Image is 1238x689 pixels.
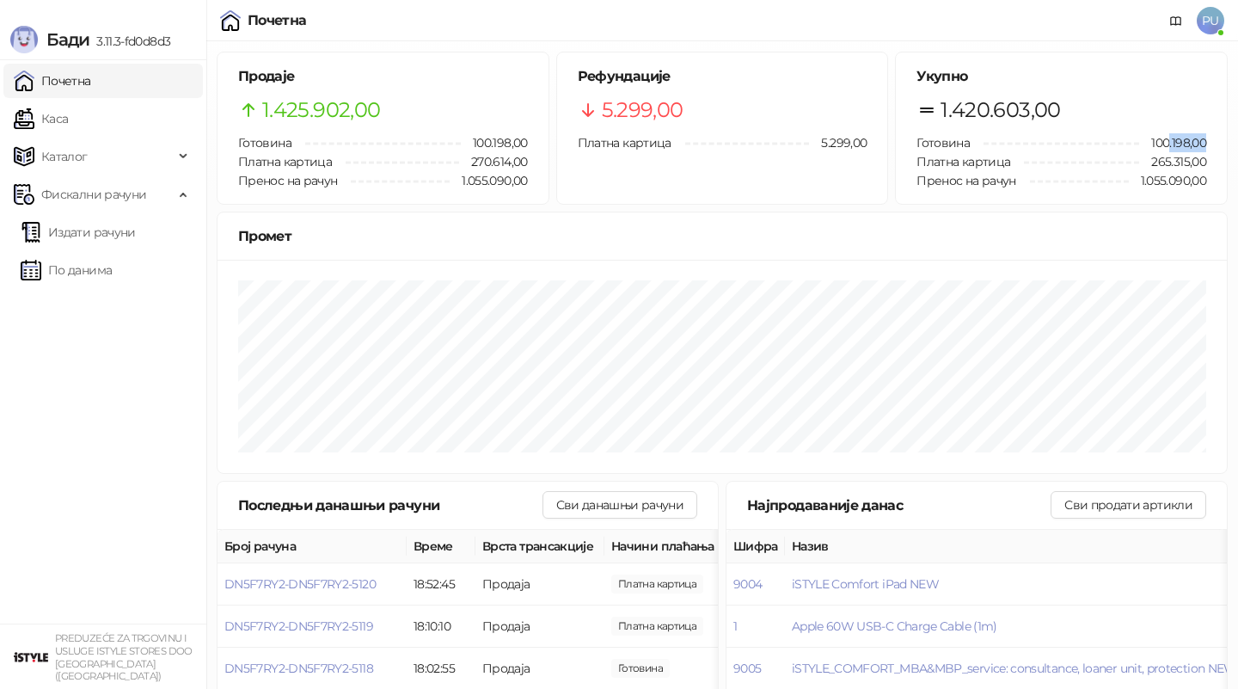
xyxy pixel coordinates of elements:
span: 5.299,00 [602,94,683,126]
span: 1.055.090,00 [1129,171,1206,190]
button: DN5F7RY2-DN5F7RY2-5120 [224,576,376,592]
span: 1.425.902,00 [262,94,380,126]
span: Пренос на рачун [238,173,337,188]
td: 18:52:45 [407,563,475,606]
button: Сви продати артикли [1051,491,1206,519]
img: Logo [10,26,38,53]
div: Последњи данашњи рачуни [238,495,542,516]
a: Каса [14,102,68,136]
span: 6.980,00 [611,575,703,594]
div: Почетна [248,14,307,28]
span: 270.614,00 [459,152,528,171]
span: 5.299,00 [611,659,670,678]
a: Документација [1162,7,1190,34]
th: Начини плаћања [604,530,776,563]
th: Време [407,530,475,563]
span: 265.315,00 [1139,152,1206,171]
span: Готовина [238,135,291,151]
span: 100.198,00 [461,133,528,152]
span: 100.198,00 [1139,133,1206,152]
span: Платна картица [578,135,671,151]
span: 3.11.3-fd0d8d3 [89,34,170,49]
div: Промет [238,225,1206,247]
span: Платна картица [238,154,332,169]
small: PREDUZEĆE ZA TRGOVINU I USLUGE ISTYLE STORES DOO [GEOGRAPHIC_DATA] ([GEOGRAPHIC_DATA]) [55,632,193,682]
span: Бади [46,29,89,50]
span: Готовина [916,135,970,151]
a: Издати рачуни [21,215,136,249]
span: Платна картица [916,154,1010,169]
h5: Укупно [916,66,1206,87]
button: 1 [733,618,737,634]
a: По данима [21,253,112,287]
span: 1.420.603,00 [941,94,1060,126]
span: Фискални рачуни [41,177,146,212]
img: 64x64-companyLogo-77b92cf4-9946-4f36-9751-bf7bb5fd2c7d.png [14,640,48,674]
th: Врста трансакције [475,530,604,563]
button: iSTYLE Comfort iPad NEW [792,576,939,592]
div: Најпродаваније данас [747,495,1051,516]
a: Почетна [14,64,91,98]
button: DN5F7RY2-DN5F7RY2-5118 [224,661,373,676]
h5: Рефундације [578,66,867,87]
button: 9005 [733,661,761,676]
span: 5.299,00 [611,617,703,636]
span: 1.055.090,00 [450,171,527,190]
button: 9004 [733,576,762,592]
td: Продаја [475,563,604,606]
span: Пренос на рачун [916,173,1015,188]
span: 5.299,00 [809,133,867,152]
td: Продаја [475,606,604,648]
h5: Продаје [238,66,528,87]
button: Apple 60W USB-C Charge Cable (1m) [792,618,997,634]
button: iSTYLE_COMFORT_MBA&MBP_service: consultance, loaner unit, protection NEW [792,661,1237,676]
span: Каталог [41,139,88,174]
span: PU [1197,7,1224,34]
button: Сви данашњи рачуни [542,491,697,519]
th: Шифра [726,530,785,563]
button: DN5F7RY2-DN5F7RY2-5119 [224,618,373,634]
th: Број рачуна [218,530,407,563]
td: 18:10:10 [407,606,475,648]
